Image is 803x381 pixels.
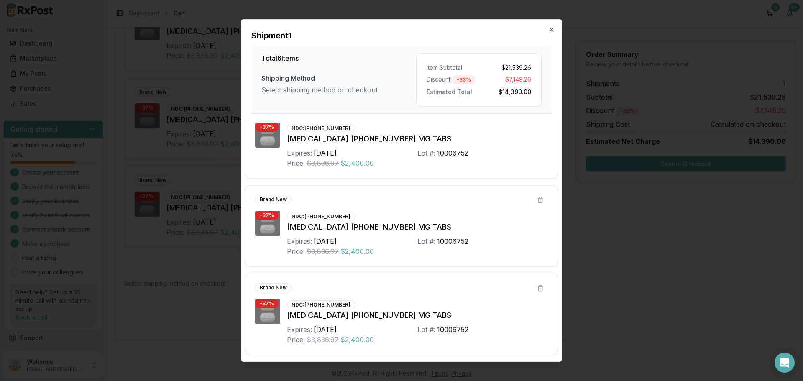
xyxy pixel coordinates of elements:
img: Odefsey 200-25-25 MG TABS [255,299,280,324]
div: [DATE] [314,236,337,246]
div: - 33 % [452,75,476,84]
span: $3,836.97 [307,158,339,168]
div: Brand New [255,195,292,204]
div: Price: [287,158,305,168]
div: Lot #: [417,236,435,246]
div: NDC: [PHONE_NUMBER] [287,212,355,221]
div: Lot #: [417,325,435,335]
span: $3,836.97 [307,335,339,345]
span: $3,836.97 [307,246,339,256]
div: Brand New [255,283,292,292]
div: 10006752 [437,148,468,158]
div: NDC: [PHONE_NUMBER] [287,300,355,309]
div: Lot #: [417,148,435,158]
div: [MEDICAL_DATA] [PHONE_NUMBER] MG TABS [287,221,548,233]
div: [MEDICAL_DATA] [PHONE_NUMBER] MG TABS [287,309,548,321]
div: Expires: [287,236,312,246]
div: Shipping Method [261,73,416,83]
div: Expires: [287,325,312,335]
div: Price: [287,335,305,345]
div: - 37 % [255,299,279,308]
div: - 37 % [255,123,279,132]
div: Price: [287,246,305,256]
span: $14,390.00 [499,87,531,95]
span: $2,400.00 [340,158,374,168]
span: $2,400.00 [340,335,374,345]
div: 10006752 [437,325,468,335]
span: Discount [427,75,450,84]
div: - 37 % [255,211,279,220]
div: [DATE] [314,148,337,158]
div: 10006752 [437,236,468,246]
h2: Shipment 1 [251,30,552,41]
div: $7,149.26 [482,75,531,84]
img: Odefsey 200-25-25 MG TABS [255,123,280,148]
div: Expires: [287,148,312,158]
div: Select shipping method on checkout [261,85,416,95]
img: Odefsey 200-25-25 MG TABS [255,211,280,236]
span: Estimated Total [427,87,472,95]
div: [MEDICAL_DATA] [PHONE_NUMBER] MG TABS [287,133,548,145]
div: [DATE] [314,325,337,335]
span: $2,400.00 [340,246,374,256]
div: NDC: [PHONE_NUMBER] [287,124,355,133]
div: $21,539.26 [482,64,531,72]
div: Item Subtotal [427,64,476,72]
h3: Total 6 Items [261,53,416,63]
